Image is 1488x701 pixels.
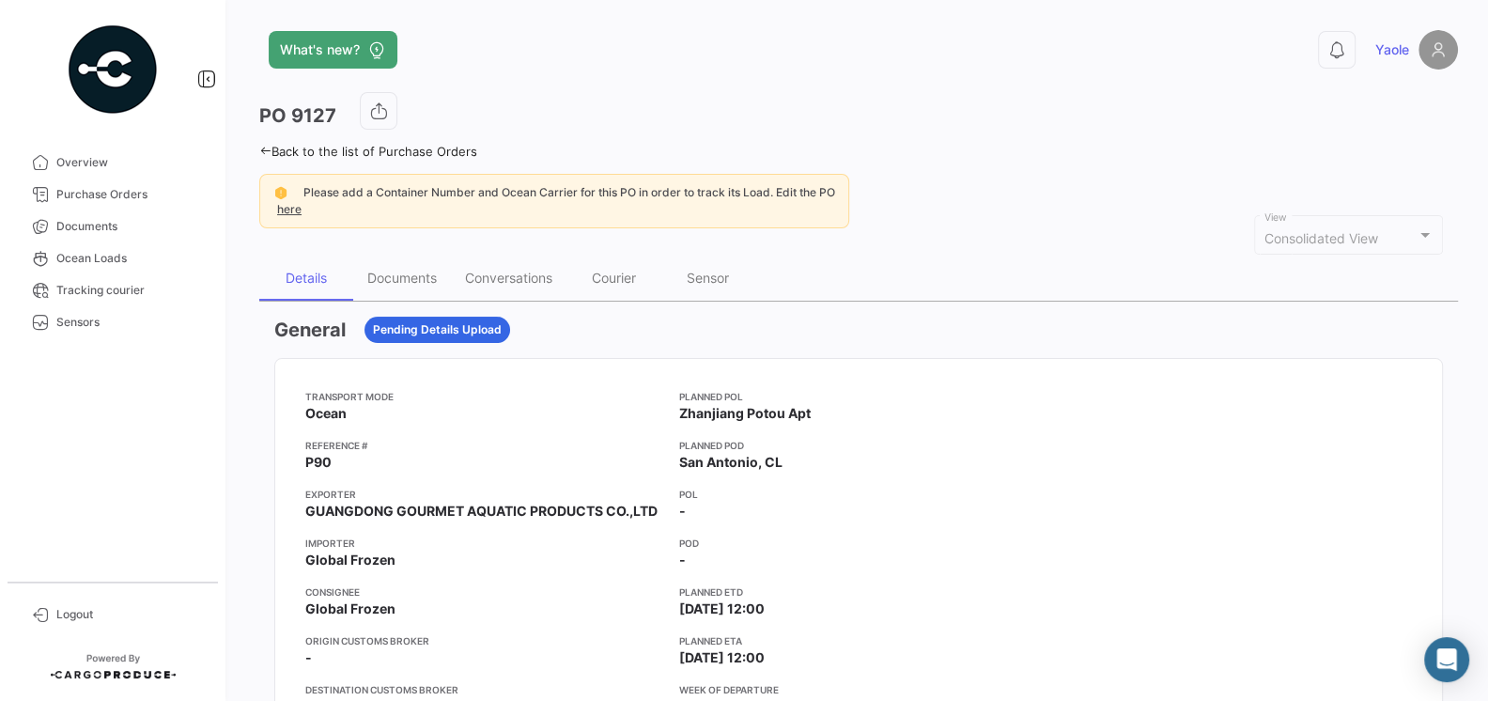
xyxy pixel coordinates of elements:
h3: PO 9127 [259,102,336,129]
button: What's new? [269,31,397,69]
span: [DATE] 12:00 [679,648,765,667]
div: Courier [592,270,636,286]
span: San Antonio, CL [679,453,783,472]
a: Tracking courier [15,274,210,306]
span: Yaole [1375,40,1409,59]
span: - [679,502,686,521]
span: Overview [56,154,203,171]
app-card-info-title: Planned POL [679,389,1038,404]
app-card-info-title: Origin Customs Broker [305,633,664,648]
app-card-info-title: Transport mode [305,389,664,404]
span: Please add a Container Number and Ocean Carrier for this PO in order to track its Load. Edit the PO [303,185,835,199]
span: P90 [305,453,332,472]
a: Purchase Orders [15,179,210,210]
span: Purchase Orders [56,186,203,203]
app-card-info-title: Exporter [305,487,664,502]
div: Conversations [465,270,552,286]
span: GUANGDONG GOURMET AQUATIC PRODUCTS CO.,LTD [305,502,658,521]
app-card-info-title: Week of departure [679,682,1038,697]
div: Details [286,270,327,286]
app-card-info-title: Destination Customs Broker [305,682,664,697]
span: Tracking courier [56,282,203,299]
a: Documents [15,210,210,242]
span: Global Frozen [305,600,395,618]
div: Sensor [687,270,729,286]
a: Ocean Loads [15,242,210,274]
span: What's new? [280,40,360,59]
a: Sensors [15,306,210,338]
app-card-info-title: Reference # [305,438,664,453]
app-card-info-title: Planned ETD [679,584,1038,600]
span: [DATE] 12:00 [679,600,765,618]
div: Documents [367,270,437,286]
app-card-info-title: Planned ETA [679,633,1038,648]
app-card-info-title: POL [679,487,1038,502]
div: Abrir Intercom Messenger [1424,637,1469,682]
span: Zhanjiang Potou Apt [679,404,811,423]
span: - [679,551,686,569]
span: Pending Details Upload [373,321,502,338]
span: Documents [56,218,203,235]
span: Sensors [56,314,203,331]
app-card-info-title: POD [679,536,1038,551]
app-card-info-title: Consignee [305,584,664,600]
h3: General [274,317,346,343]
img: placeholder-user.png [1418,30,1458,70]
img: powered-by.png [66,23,160,117]
span: Ocean [305,404,347,423]
span: Global Frozen [305,551,395,569]
a: Overview [15,147,210,179]
a: here [273,202,305,216]
app-card-info-title: Importer [305,536,664,551]
span: Logout [56,606,203,623]
app-card-info-title: Planned POD [679,438,1038,453]
span: Consolidated View [1264,230,1378,246]
span: - [305,648,312,667]
a: Back to the list of Purchase Orders [259,144,477,159]
span: Ocean Loads [56,250,203,267]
